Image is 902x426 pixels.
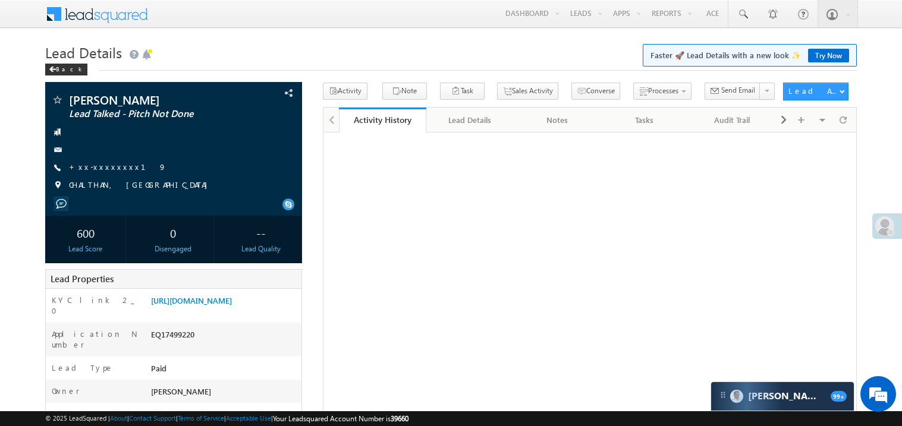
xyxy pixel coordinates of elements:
a: Back [45,63,93,73]
div: Lead Score [48,244,123,254]
div: Lead Actions [788,86,839,96]
img: carter-drag [718,390,728,400]
div: 600 [48,222,123,244]
div: -- [224,222,298,244]
div: Disengaged [136,244,210,254]
a: Notes [514,108,601,132]
a: Lead Details [426,108,514,132]
button: Note [382,83,427,100]
button: Converse [571,83,620,100]
a: Contact Support [129,414,176,422]
label: KYC link 2_0 [52,295,139,316]
span: Lead Details [45,43,122,62]
a: +xx-xxxxxxxx19 [69,162,166,172]
a: [URL][DOMAIN_NAME] [151,295,232,305]
span: 39660 [391,414,408,423]
button: Activity [323,83,367,100]
span: Lead Properties [51,273,114,285]
span: [PERSON_NAME] [151,386,211,396]
div: EQ17499220 [148,329,301,345]
a: Try Now [808,49,849,62]
div: Lead Quality [224,244,298,254]
a: Terms of Service [178,414,224,422]
span: Your Leadsquared Account Number is [273,414,408,423]
span: CHALTHAN, [GEOGRAPHIC_DATA] [69,179,213,191]
div: Lead Details [436,113,503,127]
a: Activity History [339,108,426,132]
div: carter-dragCarter[PERSON_NAME]99+ [711,381,854,411]
label: Owner [52,386,80,396]
span: [PERSON_NAME] [69,94,228,106]
span: 99+ [831,391,847,402]
a: Audit Trail [689,108,776,132]
a: Tasks [601,108,689,132]
span: Lead Talked - Pitch Not Done [69,108,228,120]
div: Tasks [611,113,678,127]
div: Paid [148,362,301,379]
div: Notes [523,113,590,127]
span: Send Email [721,85,755,96]
button: Send Email [705,83,760,100]
div: Activity History [348,114,417,125]
button: Lead Actions [783,83,848,100]
span: Processes [648,86,678,95]
span: © 2025 LeadSquared | | | | | [45,413,408,424]
label: Lead Type [52,362,114,373]
a: About [110,414,127,422]
div: Back [45,64,87,75]
a: Acceptable Use [226,414,271,422]
button: Processes [633,83,692,100]
span: Faster 🚀 Lead Details with a new look ✨ [650,49,849,61]
button: Sales Activity [497,83,558,100]
button: Task [440,83,485,100]
div: 0 [136,222,210,244]
label: Application Number [52,329,139,350]
div: Audit Trail [698,113,765,127]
